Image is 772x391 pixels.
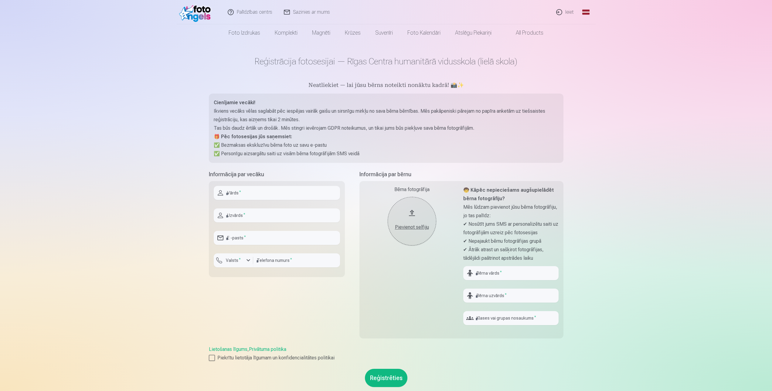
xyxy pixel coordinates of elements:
a: All products [499,24,551,41]
h5: Informācija par vecāku [209,170,345,179]
label: Valsts [223,257,243,263]
p: ✅ Bezmaksas ekskluzīvu bērna foto uz savu e-pastu [214,141,559,149]
strong: 🎁 Pēc fotosesijas jūs saņemsiet: [214,134,292,139]
a: Privātuma politika [249,346,286,352]
a: Atslēgu piekariņi [448,24,499,41]
strong: 🧒 Kāpēc nepieciešams augšupielādēt bērna fotogrāfiju? [463,187,554,201]
p: ✔ Ātrāk atrast un sašķirot fotogrāfijas, tādējādi paātrinot apstrādes laiku [463,245,559,262]
h5: Informācija par bērnu [359,170,563,179]
a: Suvenīri [368,24,400,41]
div: , [209,346,563,362]
p: ✔ Nosūtīt jums SMS ar personalizētu saiti uz fotogrāfijām uzreiz pēc fotosesijas [463,220,559,237]
button: Pievienot selfiju [388,197,436,245]
a: Magnēti [305,24,338,41]
p: ✅ Personīgu aizsargātu saiti uz visām bērna fotogrāfijām SMS veidā [214,149,559,158]
p: Ikviens vecāks vēlas saglabāt pēc iespējas vairāk gaišu un sirsnīgu mirkļu no sava bērna bērnības... [214,107,559,124]
a: Foto izdrukas [221,24,267,41]
strong: Cienījamie vecāki! [214,100,255,105]
p: Mēs lūdzam pievienot jūsu bērna fotogrāfiju, jo tas palīdz: [463,203,559,220]
p: ✔ Nepajaukt bērnu fotogrāfijas grupā [463,237,559,245]
label: Piekrītu lietotāja līgumam un konfidencialitātes politikai [209,354,563,362]
div: Pievienot selfiju [394,224,430,231]
button: Valsts* [214,253,253,267]
a: Foto kalendāri [400,24,448,41]
a: Krūzes [338,24,368,41]
div: Bērna fotogrāfija [364,186,460,193]
h1: Reģistrācija fotosesijai — Rīgas Centra humanitārā vidusskola (lielā skola) [209,56,563,67]
a: Lietošanas līgums [209,346,247,352]
a: Komplekti [267,24,305,41]
h5: Neatliekiet — lai jūsu bērns noteikti nonāktu kadrā! 📸✨ [209,81,563,90]
img: /fa1 [179,2,214,22]
p: Tas būs daudz ērtāk un drošāk. Mēs stingri ievērojam GDPR noteikumus, un tikai jums būs piekļuve ... [214,124,559,132]
button: Reģistrēties [365,369,407,387]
